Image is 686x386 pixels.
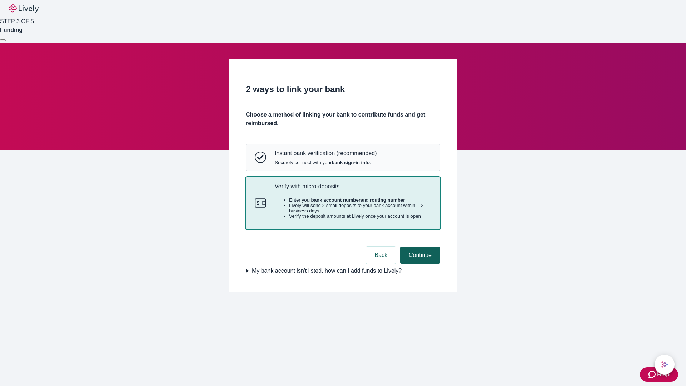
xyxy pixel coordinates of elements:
button: Zendesk support iconHelp [640,367,678,382]
strong: routing number [370,197,405,203]
svg: Zendesk support icon [648,370,657,379]
summary: My bank account isn't listed, how can I add funds to Lively? [246,267,440,275]
span: Securely connect with your . [275,160,377,165]
strong: bank account number [311,197,361,203]
button: Instant bank verificationInstant bank verification (recommended)Securely connect with yourbank si... [246,144,440,170]
li: Verify the deposit amounts at Lively once your account is open [289,213,431,219]
button: Micro-depositsVerify with micro-depositsEnter yourbank account numberand routing numberLively wil... [246,177,440,229]
button: chat [655,355,675,375]
p: Verify with micro-deposits [275,183,431,190]
svg: Micro-deposits [255,197,266,209]
h2: 2 ways to link your bank [246,83,440,96]
img: Lively [9,4,39,13]
li: Enter your and [289,197,431,203]
span: Help [657,370,670,379]
button: Continue [400,247,440,264]
h4: Choose a method of linking your bank to contribute funds and get reimbursed. [246,110,440,128]
p: Instant bank verification (recommended) [275,150,377,157]
li: Lively will send 2 small deposits to your bank account within 1-2 business days [289,203,431,213]
svg: Lively AI Assistant [661,361,668,368]
button: Back [366,247,396,264]
strong: bank sign-in info [332,160,370,165]
svg: Instant bank verification [255,152,266,163]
